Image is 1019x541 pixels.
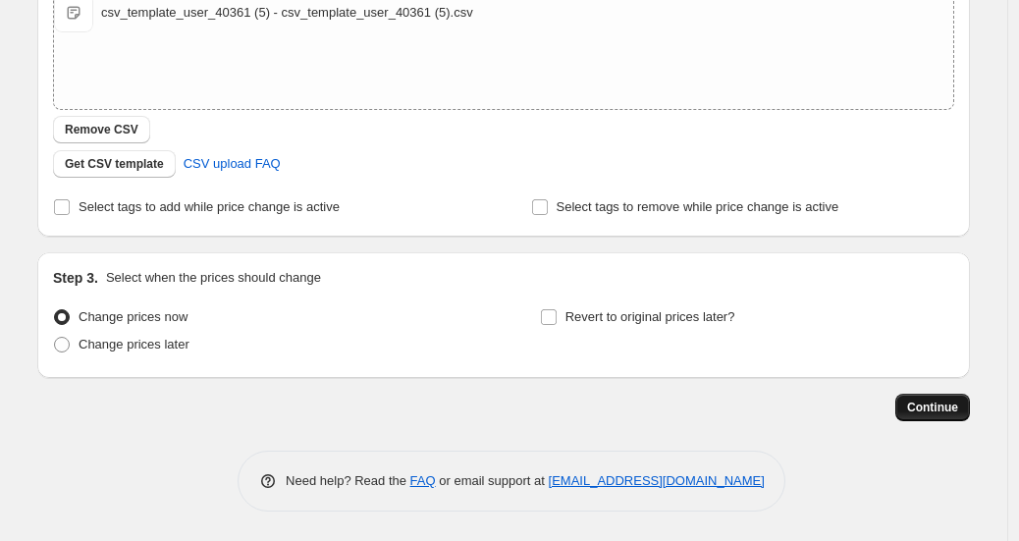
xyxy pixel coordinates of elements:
[565,309,735,324] span: Revert to original prices later?
[410,473,436,488] a: FAQ
[549,473,765,488] a: [EMAIL_ADDRESS][DOMAIN_NAME]
[557,199,839,214] span: Select tags to remove while price change is active
[65,156,164,172] span: Get CSV template
[65,122,138,137] span: Remove CSV
[436,473,549,488] span: or email support at
[172,148,293,180] a: CSV upload FAQ
[286,473,410,488] span: Need help? Read the
[79,309,188,324] span: Change prices now
[53,150,176,178] button: Get CSV template
[184,154,281,174] span: CSV upload FAQ
[53,268,98,288] h2: Step 3.
[106,268,321,288] p: Select when the prices should change
[895,394,970,421] button: Continue
[907,400,958,415] span: Continue
[79,337,189,352] span: Change prices later
[101,3,473,23] div: csv_template_user_40361 (5) - csv_template_user_40361 (5).csv
[79,199,340,214] span: Select tags to add while price change is active
[53,116,150,143] button: Remove CSV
